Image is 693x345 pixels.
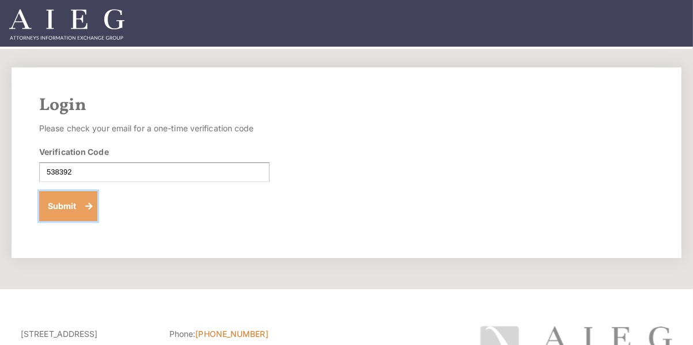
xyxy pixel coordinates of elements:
button: Submit [39,191,97,221]
img: Attorneys Information Exchange Group [9,9,124,40]
h2: Login [39,95,654,116]
li: Phone: [169,326,301,342]
a: [PHONE_NUMBER] [195,329,268,339]
label: Verification Code [39,146,109,158]
p: Please check your email for a one-time verification code [39,120,270,137]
